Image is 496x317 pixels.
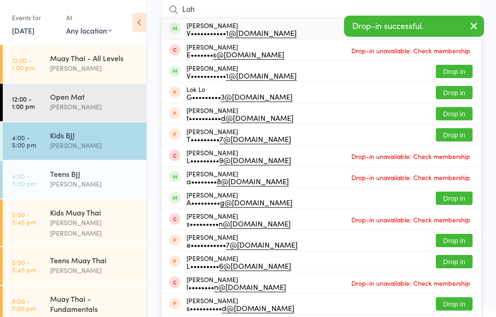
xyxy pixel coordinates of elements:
div: [PERSON_NAME] [50,140,139,151]
a: 12:00 -1:00 pmMuay Thai - All Levels[PERSON_NAME] [3,45,147,83]
div: Kids BJJ [50,130,139,140]
button: Drop in [436,128,473,142]
a: 4:00 -5:00 pmKids BJJ[PERSON_NAME] [3,122,147,160]
button: Drop in [436,192,473,205]
div: L••••••••• [186,262,291,269]
div: [PERSON_NAME] [186,64,297,79]
div: [PERSON_NAME] [186,149,291,164]
div: [PERSON_NAME] [186,212,291,227]
div: Events for [12,10,57,25]
div: T••••••••• [186,135,291,142]
div: E••••••• [186,51,284,58]
div: s••••••••• [186,220,291,227]
div: [PERSON_NAME] [186,297,294,311]
div: a•••••••• [186,177,289,185]
span: Drop-in unavailable: Check membership [349,276,473,290]
div: t•••••••••• [186,114,293,121]
button: Drop in [436,107,473,120]
div: V••••••••••• [186,29,297,36]
div: Any location [66,25,112,35]
div: Open Mat [50,91,139,102]
button: Drop in [436,255,473,268]
a: 5:00 -5:45 pmTeens Muay Thai[PERSON_NAME] [3,247,147,285]
div: [PERSON_NAME] [186,170,289,185]
div: [PERSON_NAME] [50,63,139,74]
time: 12:00 - 1:00 pm [12,57,35,71]
div: Muay Thai - Fundamentals [50,294,139,314]
time: 12:00 - 1:00 pm [12,95,35,110]
span: Drop-in unavailable: Check membership [349,149,473,163]
time: 4:00 - 5:00 pm [12,172,36,187]
a: [DATE] [12,25,34,35]
div: Lok Lo [186,85,293,100]
div: At [66,10,112,25]
time: 4:00 - 5:00 pm [12,134,36,148]
time: 6:00 - 7:00 pm [12,297,36,312]
div: s•••••••••• [186,304,294,311]
a: 4:00 -5:00 pmTeens BJJ[PERSON_NAME] [3,161,147,198]
div: Teens BJJ [50,169,139,179]
div: A••••••••• [186,198,293,206]
a: 12:00 -1:00 pmOpen Mat[PERSON_NAME] [3,84,147,121]
span: Drop-in unavailable: Check membership [349,170,473,184]
span: Drop-in unavailable: Check membership [349,213,473,226]
div: l•••••••• [186,283,286,290]
div: [PERSON_NAME] [186,255,291,269]
button: Drop in [436,86,473,99]
div: L••••••••• [186,156,291,164]
div: [PERSON_NAME] [186,107,293,121]
time: 5:00 - 5:45 pm [12,259,36,273]
div: [PERSON_NAME] [50,102,139,112]
span: Drop-in unavailable: Check membership [349,44,473,57]
button: Drop in [436,297,473,311]
div: [PERSON_NAME] [50,265,139,276]
div: G••••••••• [186,93,293,100]
div: [PERSON_NAME] [50,179,139,189]
div: [PERSON_NAME] [186,191,293,206]
div: e••••••••••• [186,241,298,248]
button: Drop in [436,65,473,78]
button: Drop in [436,234,473,247]
div: Drop-in successful. [344,16,484,37]
a: 5:00 -5:45 pmKids Muay Thai[PERSON_NAME] [PERSON_NAME] [3,199,147,246]
div: [PERSON_NAME] [186,276,286,290]
div: [PERSON_NAME] [186,22,297,36]
div: [PERSON_NAME] [186,233,298,248]
div: Muay Thai - All Levels [50,53,139,63]
div: V••••••••••• [186,72,297,79]
div: [PERSON_NAME] [186,128,291,142]
time: 5:00 - 5:45 pm [12,211,36,226]
div: Kids Muay Thai [50,207,139,217]
div: [PERSON_NAME] [PERSON_NAME] [50,217,139,238]
div: Teens Muay Thai [50,255,139,265]
div: [PERSON_NAME] [186,43,284,58]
